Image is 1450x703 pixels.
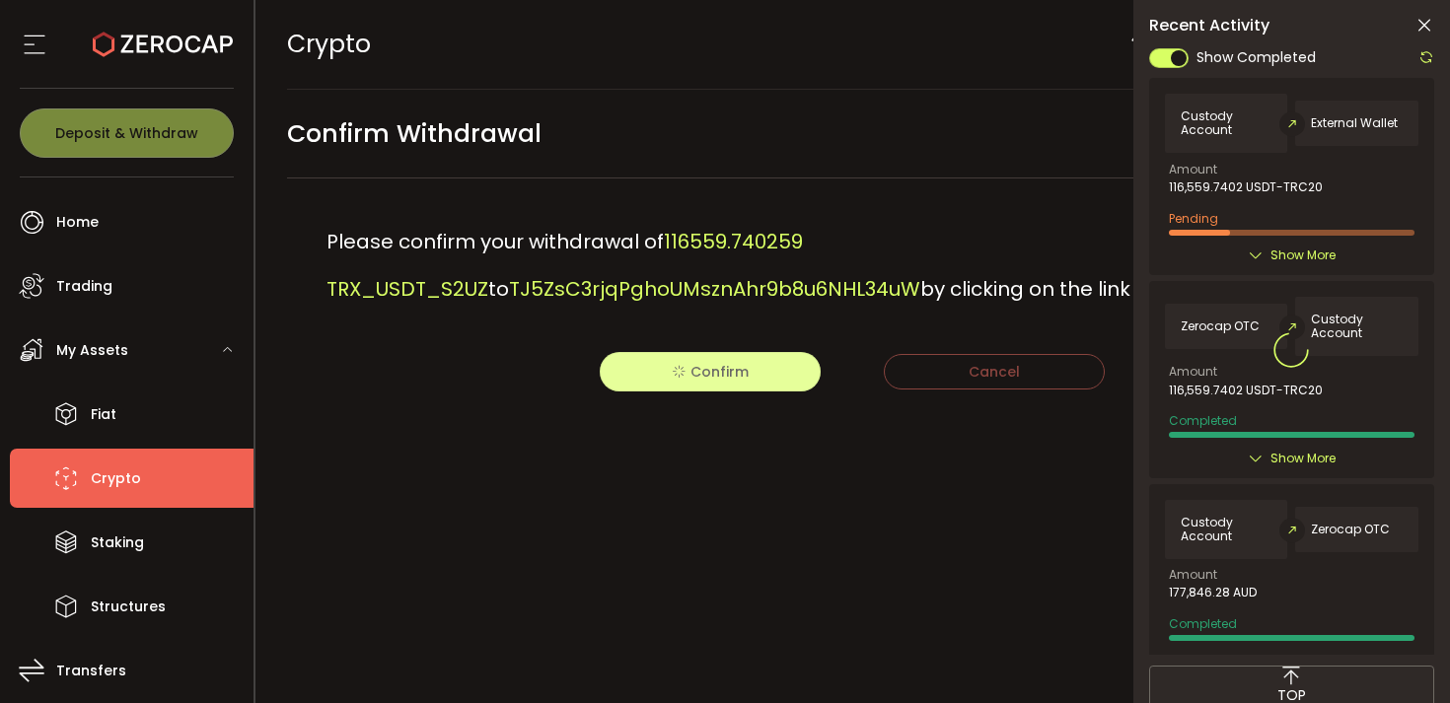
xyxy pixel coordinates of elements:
[287,111,542,156] span: Confirm Withdrawal
[920,275,1199,303] span: by clicking on the link below.
[91,528,144,557] span: Staking
[488,275,509,303] span: to
[55,126,198,140] span: Deposit & Withdraw
[20,108,234,158] button: Deposit & Withdraw
[969,362,1020,382] span: Cancel
[91,593,166,621] span: Structures
[56,657,126,685] span: Transfers
[884,354,1105,389] button: Cancel
[287,27,371,61] span: Crypto
[91,464,141,493] span: Crypto
[56,336,128,365] span: My Assets
[1215,490,1450,703] iframe: Chat Widget
[509,275,920,303] span: TJ5ZsC3rjqPghoUMsznAhr9b8u6NHL34uW
[1149,18,1269,34] span: Recent Activity
[326,228,664,255] span: Please confirm your withdrawal of
[91,400,116,429] span: Fiat
[56,208,99,237] span: Home
[56,272,112,301] span: Trading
